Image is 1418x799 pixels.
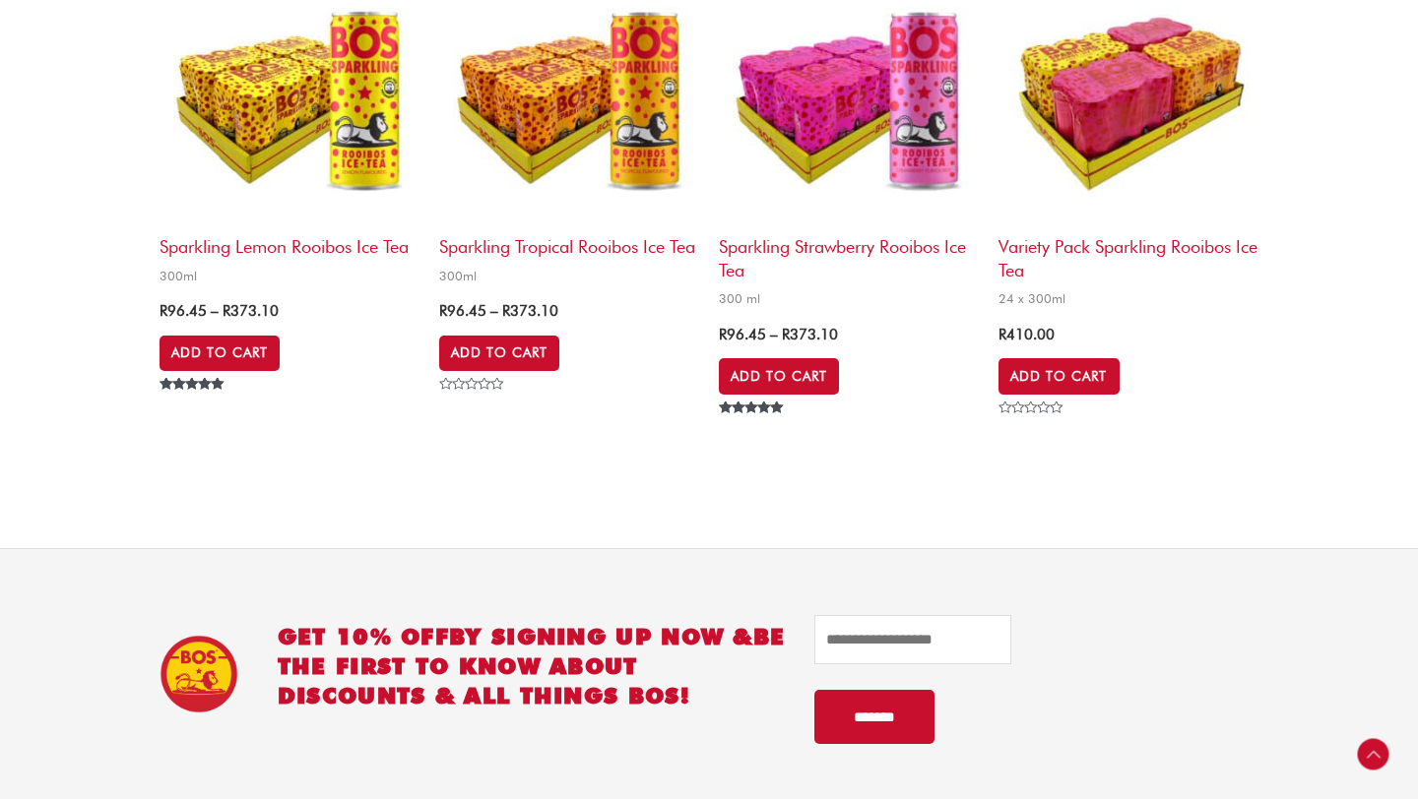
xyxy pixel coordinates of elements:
span: 24 x 300ml [999,290,1258,307]
h2: Sparkling Strawberry Rooibos Ice Tea [719,225,979,281]
h2: Sparkling Tropical Rooibos Ice Tea [439,225,699,258]
bdi: 373.10 [223,302,279,320]
span: R [999,326,1006,343]
span: – [211,302,219,320]
a: Select options for “Sparkling Tropical Rooibos Ice Tea” [439,336,559,371]
a: Select options for “Sparkling Strawberry Rooibos Ice Tea” [719,358,839,394]
bdi: 96.45 [719,326,766,343]
span: 300ml [160,268,419,284]
span: R [502,302,510,320]
span: R [782,326,790,343]
span: Rated out of 5 [160,378,227,435]
bdi: 96.45 [160,302,207,320]
span: – [770,326,778,343]
span: 300ml [439,268,699,284]
span: 300 ml [719,290,979,307]
h2: Sparkling Lemon Rooibos Ice Tea [160,225,419,258]
a: Add to cart: “Variety Pack Sparkling Rooibos Ice Tea” [999,358,1119,394]
img: BOS Ice Tea [160,635,238,713]
span: R [223,302,230,320]
a: Select options for “Sparkling Lemon Rooibos Ice Tea” [160,336,280,371]
span: R [719,326,727,343]
span: R [160,302,167,320]
bdi: 373.10 [502,302,558,320]
h2: GET 10% OFF be the first to know about discounts & all things BOS! [278,622,786,710]
bdi: 410.00 [999,326,1055,343]
span: BY SIGNING UP NOW & [449,623,753,649]
span: – [490,302,498,320]
bdi: 373.10 [782,326,838,343]
span: R [439,302,447,320]
h2: Variety Pack Sparkling Rooibos Ice Tea [999,225,1258,281]
span: Rated out of 5 [719,401,787,459]
bdi: 96.45 [439,302,486,320]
